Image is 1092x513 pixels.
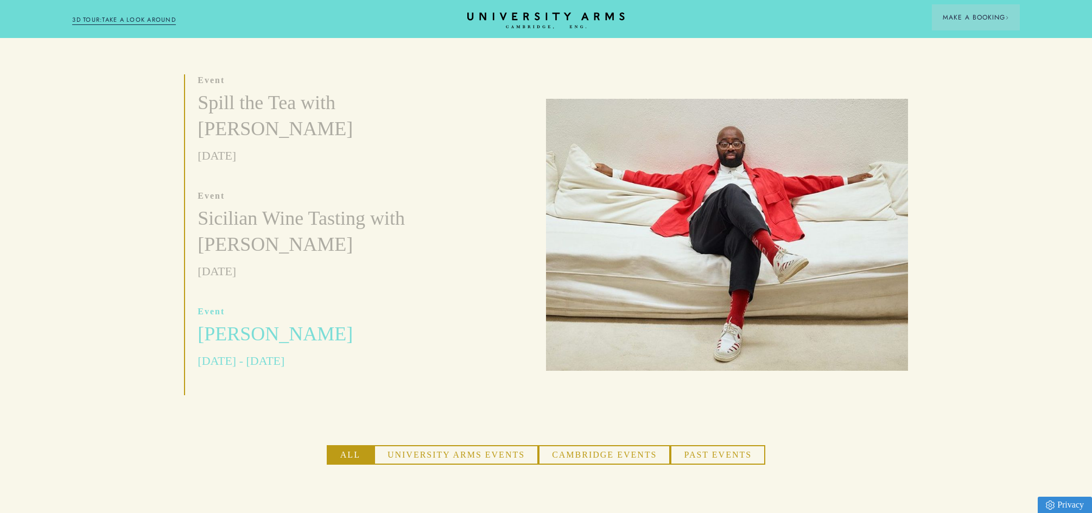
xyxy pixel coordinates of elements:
[198,262,446,281] p: [DATE]
[467,12,625,29] a: Home
[327,445,374,465] button: All
[198,351,353,370] p: [DATE] - [DATE]
[198,321,353,347] h3: [PERSON_NAME]
[670,445,765,465] button: Past Events
[1046,501,1055,510] img: Privacy
[546,99,908,371] img: image-63efcffb29ce67d5b9b5c31fb65ce327b57d730d-750x563-jpg
[198,190,446,202] p: event
[198,206,446,258] h3: Sicilian Wine Tasting with [PERSON_NAME]
[185,190,446,281] a: event Sicilian Wine Tasting with [PERSON_NAME] [DATE]
[1005,16,1009,20] img: Arrow icon
[72,15,176,25] a: 3D TOUR:TAKE A LOOK AROUND
[185,306,353,370] a: event [PERSON_NAME] [DATE] - [DATE]
[1038,497,1092,513] a: Privacy
[198,146,446,165] p: [DATE]
[943,12,1009,22] span: Make a Booking
[198,74,446,86] p: event
[198,90,446,142] h3: Spill the Tea with [PERSON_NAME]
[185,74,446,165] a: event Spill the Tea with [PERSON_NAME] [DATE]
[198,306,353,318] p: event
[932,4,1020,30] button: Make a BookingArrow icon
[374,445,538,465] button: University Arms Events
[538,445,670,465] button: Cambridge Events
